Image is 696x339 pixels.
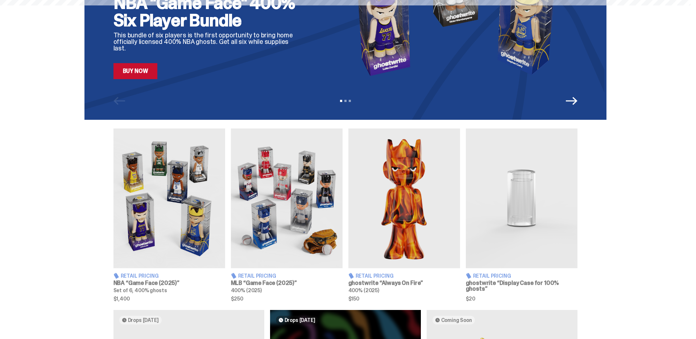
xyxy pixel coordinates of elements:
[348,128,460,301] a: Always On Fire Retail Pricing
[348,280,460,286] h3: ghostwrite “Always On Fire”
[238,273,276,278] span: Retail Pricing
[113,63,158,79] a: Buy Now
[466,128,577,268] img: Display Case for 100% ghosts
[231,280,343,286] h3: MLB “Game Face (2025)”
[113,280,225,286] h3: NBA “Game Face (2025)”
[113,32,302,52] p: This bundle of six players is the first opportunity to bring home officially licensed 400% NBA gh...
[128,317,159,323] span: Drops [DATE]
[113,128,225,268] img: Game Face (2025)
[466,280,577,292] h3: ghostwrite “Display Case for 100% ghosts”
[113,287,167,294] span: Set of 6, 400% ghosts
[566,95,577,107] button: Next
[231,128,343,268] img: Game Face (2025)
[441,317,472,323] span: Coming Soon
[285,317,315,323] span: Drops [DATE]
[344,100,347,102] button: View slide 2
[113,296,225,301] span: $1,400
[231,296,343,301] span: $250
[466,296,577,301] span: $20
[340,100,342,102] button: View slide 1
[121,273,159,278] span: Retail Pricing
[231,128,343,301] a: Game Face (2025) Retail Pricing
[113,128,225,301] a: Game Face (2025) Retail Pricing
[466,128,577,301] a: Display Case for 100% ghosts Retail Pricing
[349,100,351,102] button: View slide 3
[356,273,394,278] span: Retail Pricing
[348,128,460,268] img: Always On Fire
[348,287,379,294] span: 400% (2025)
[348,296,460,301] span: $150
[473,273,511,278] span: Retail Pricing
[231,287,262,294] span: 400% (2025)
